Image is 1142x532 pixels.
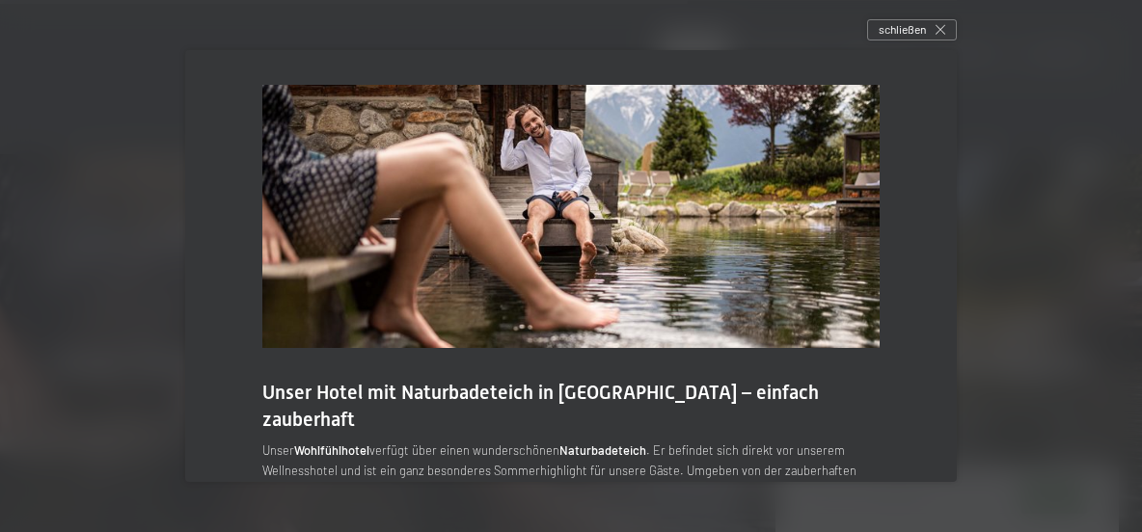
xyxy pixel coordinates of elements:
[262,440,880,519] p: Unser verfügt über einen wunderschönen . Er befindet sich direkt vor unserem Wellnesshotel und is...
[262,85,880,349] img: Ein Wellness-Urlaub in Südtirol – 7.700 m² Spa, 10 Saunen
[294,442,369,458] strong: Wohlfühlhotel
[879,21,926,38] span: schließen
[559,442,646,458] strong: Naturbadeteich
[262,381,819,431] span: Unser Hotel mit Naturbadeteich in [GEOGRAPHIC_DATA] – einfach zauberhaft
